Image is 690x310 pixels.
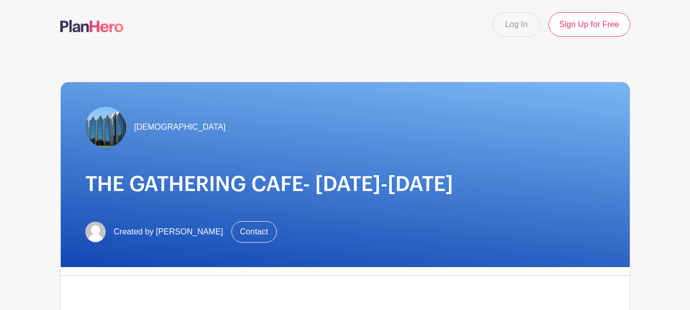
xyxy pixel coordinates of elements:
img: default-ce2991bfa6775e67f084385cd625a349d9dcbb7a52a09fb2fda1e96e2d18dcdb.png [85,222,106,242]
h1: THE GATHERING CAFE- [DATE]-[DATE] [85,172,605,197]
img: TheGathering.jpeg [85,107,126,148]
a: Log In [492,12,540,37]
a: Sign Up for Free [549,12,630,37]
span: [DEMOGRAPHIC_DATA] [134,121,226,133]
img: logo-507f7623f17ff9eddc593b1ce0a138ce2505c220e1c5a4e2b4648c50719b7d32.svg [60,20,124,32]
span: Created by [PERSON_NAME] [114,226,223,238]
a: Contact [231,221,277,243]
